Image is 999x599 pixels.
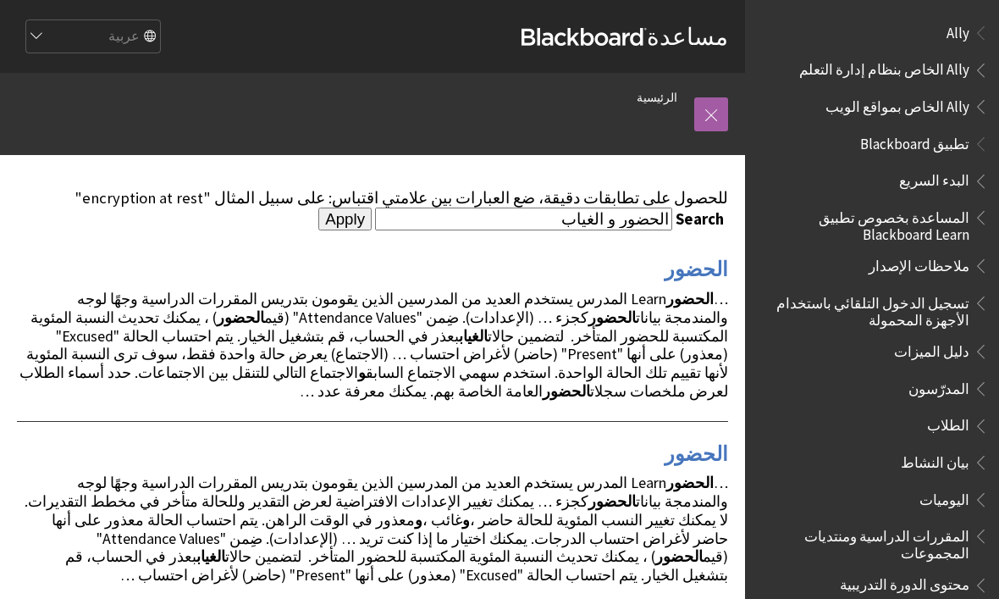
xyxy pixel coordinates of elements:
[927,412,969,435] span: الطلاب
[25,473,728,585] span: … Learn المدرس يستخدم العديد من المدرسين الذين يقومون بتدريس المقررات الدراسية وجهًا لوجه والمندم...
[840,571,969,594] span: محتوى الدورة التدريبية
[665,256,728,283] a: الحضور
[196,546,225,566] strong: الغياب
[588,491,636,511] strong: الحضور
[765,522,969,562] span: المقررات الدراسية ومنتديات المجموعات
[825,92,969,115] span: Ally الخاص بمواقع الويب
[765,289,969,329] span: تسجيل الدخول التلقائي باستخدام الأجهزة المحمولة
[919,485,969,508] span: اليوميات
[318,208,372,231] input: Apply
[894,337,969,360] span: دليل الميزات
[666,473,714,492] strong: الحضور
[415,510,422,530] strong: و
[588,308,636,327] strong: الحضور
[901,448,969,471] span: بيان النشاط
[799,56,969,79] span: Ally الخاص بنظام إدارة التعلم
[25,20,160,54] select: Site Language Selector
[755,19,989,121] nav: Book outline for Anthology Ally Help
[522,28,647,46] strong: Blackboard
[666,289,714,308] strong: الحضور
[860,130,969,153] span: تطبيق Blackboard
[765,203,969,243] span: المساعدة بخصوص تطبيق Blackboard Learn
[543,381,590,401] strong: الحضور
[19,289,728,401] span: … Learn المدرس يستخدم العديد من المدرسين الذين يقومون بتدريس المقررات الدراسية وجهًا لوجه والمندم...
[637,87,677,108] a: الرئيسية
[899,167,969,190] span: البدء السريع
[869,252,969,275] span: ملاحظات الإصدار
[655,546,703,566] strong: الحضور
[459,326,488,346] strong: الغياب
[462,510,470,530] strong: و
[358,363,366,382] strong: و
[522,21,728,52] a: مساعدةBlackboard
[217,308,264,327] strong: الحضور
[947,19,969,42] span: Ally
[908,374,969,397] span: المدرّسون
[17,189,728,208] div: للحصول على تطابقات دقيقة، ضع العبارات بين علامتي اقتباس: على سبيل المثال "encryption at rest"
[665,441,728,468] a: الحضور
[676,209,728,229] label: Search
